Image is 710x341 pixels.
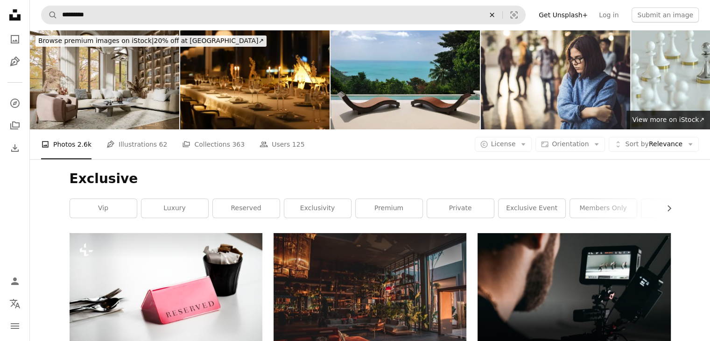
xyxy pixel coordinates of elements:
span: Orientation [552,140,589,148]
a: Collections [6,116,24,135]
a: Browse premium images on iStock|20% off at [GEOGRAPHIC_DATA]↗ [30,30,272,52]
a: Home — Unsplash [6,6,24,26]
a: Get Unsplash+ [533,7,593,22]
button: Visual search [503,6,525,24]
a: vip [70,199,137,218]
button: Sort byRelevance [609,137,699,152]
span: License [491,140,516,148]
span: View more on iStock ↗ [632,116,704,123]
a: members only [570,199,637,218]
button: Language [6,294,24,313]
button: scroll list to the right [661,199,671,218]
img: Brown chaise lounges at private pool villa [330,30,480,129]
a: Reserved dining table service setting [70,291,262,300]
span: 125 [292,139,305,149]
a: Log in / Sign up [6,272,24,291]
button: License [475,137,532,152]
span: 62 [159,139,168,149]
a: Log in [593,7,624,22]
button: Clear [482,6,502,24]
a: black metal framed red padded chairs and table [274,293,466,301]
a: Download History [6,139,24,157]
a: Illustrations 62 [106,129,167,159]
a: Users 125 [260,129,304,159]
span: 363 [232,139,245,149]
img: Sad high school student feeling lonely in a hallway. [481,30,630,129]
button: Orientation [535,137,605,152]
form: Find visuals sitewide [41,6,526,24]
a: private [427,199,494,218]
span: 20% off at [GEOGRAPHIC_DATA] ↗ [38,37,264,44]
img: Elegant dining setup with candles at night in a stylish restaurant [180,30,330,129]
a: luxury [141,199,208,218]
a: special [641,199,708,218]
a: Explore [6,94,24,113]
span: Browse premium images on iStock | [38,37,154,44]
span: Relevance [625,140,682,149]
button: Search Unsplash [42,6,57,24]
a: Illustrations [6,52,24,71]
span: Sort by [625,140,648,148]
button: Menu [6,317,24,335]
a: Collections 363 [182,129,245,159]
a: View more on iStock↗ [626,111,710,129]
a: Photos [6,30,24,49]
a: exclusivity [284,199,351,218]
a: reserved [213,199,280,218]
a: exclusive event [499,199,565,218]
img: Classic living room interior architecture [30,30,179,129]
button: Submit an image [632,7,699,22]
a: premium [356,199,422,218]
h1: Exclusive [70,170,671,187]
